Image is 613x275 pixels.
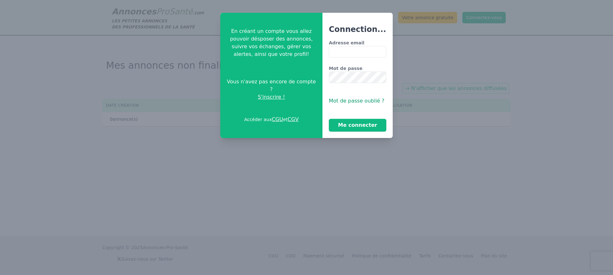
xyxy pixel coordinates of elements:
[225,27,317,58] p: En créant un compte vous allez pouvoir désposer des annonces, suivre vos échanges, gérer vos aler...
[272,116,283,122] a: CGU
[329,98,384,104] span: Mot de passe oublié ?
[258,93,285,101] span: S'inscrire !
[329,24,386,34] h3: Connection...
[225,78,317,93] span: Vous n'avez pas encore de compte ?
[329,65,386,72] label: Mot de passe
[244,116,299,123] p: Accéder aux et
[288,116,299,122] a: CGV
[329,119,386,132] button: Me connecter
[329,40,386,46] label: Adresse email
